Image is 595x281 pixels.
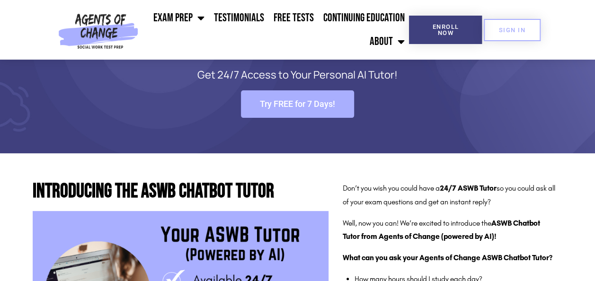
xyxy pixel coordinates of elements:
a: Exam Prep [148,6,209,30]
span: SIGN IN [499,27,525,33]
h2: Introducing the ASWB Chatbot Tutor [33,182,329,202]
nav: Menu [142,6,409,53]
span: Enroll Now [424,24,467,36]
a: Enroll Now [409,16,482,44]
p: Well, now you can! We’re excited to introduce the [343,217,558,244]
a: Continuing Education [318,6,409,30]
p: Get 24/7 Access to Your Personal AI Tutor! [66,69,530,81]
p: Don’t you wish you could have a so you could ask all of your exam questions and get an instant re... [343,182,558,209]
a: Try FREE for 7 Days! [241,90,354,118]
strong: What can you ask your Agents of Change ASWB Chatbot Tutor? [343,253,552,262]
a: SIGN IN [484,19,541,41]
strong: 24/7 ASWB Tutor [440,184,497,193]
h1: Your ASWB Chatbot Tutor [28,38,568,60]
a: About [364,30,409,53]
a: Testimonials [209,6,268,30]
span: Try FREE for 7 Days! [260,100,335,108]
a: Free Tests [268,6,318,30]
b: ASWB Chatbot Tutor from Agents of Change (powered by AI)! [343,219,540,241]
